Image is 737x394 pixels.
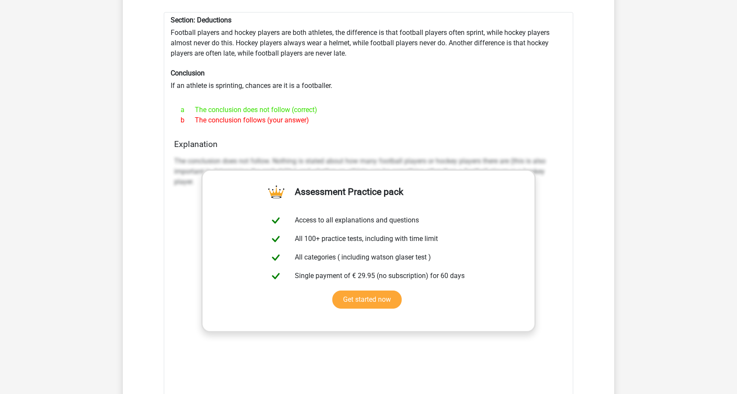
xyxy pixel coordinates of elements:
[171,16,566,24] h6: Section: Deductions
[181,115,195,125] span: b
[181,105,195,115] span: a
[174,139,563,149] h4: Explanation
[174,105,563,115] div: The conclusion does not follow (correct)
[332,291,402,309] a: Get started now
[174,115,563,125] div: The conclusion follows (your answer)
[174,156,563,187] p: The conclusion does not follow. Nothing is stated about how many football players or hockey playe...
[171,69,566,77] h6: Conclusion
